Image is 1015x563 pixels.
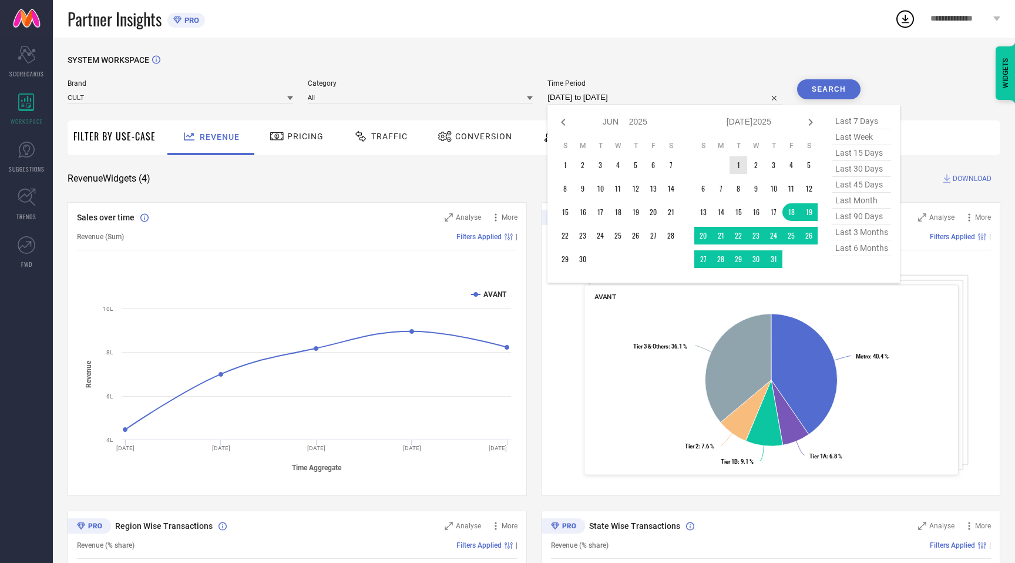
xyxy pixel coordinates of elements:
text: [DATE] [489,445,507,451]
td: Sat Jun 28 2025 [662,227,680,244]
text: 10L [103,306,113,312]
td: Tue Jul 08 2025 [730,180,747,197]
tspan: Tier 1B [721,458,738,465]
td: Thu Jun 19 2025 [627,203,644,221]
div: Open download list [895,8,916,29]
svg: Zoom [445,522,453,530]
text: [DATE] [116,445,135,451]
td: Wed Jul 30 2025 [747,250,765,268]
text: 4L [106,437,113,443]
th: Thursday [765,141,782,150]
td: Thu Jul 03 2025 [765,156,782,174]
span: Filter By Use-Case [73,129,156,143]
span: last 3 months [832,224,891,240]
span: | [516,233,517,241]
text: 6L [106,393,113,400]
span: Revenue Widgets ( 4 ) [68,173,150,185]
span: DOWNLOAD [953,173,992,185]
text: 8L [106,349,113,356]
span: Category [308,79,533,88]
td: Fri Jul 04 2025 [782,156,800,174]
span: Pricing [287,132,324,141]
span: Revenue [200,132,240,142]
td: Sat Jul 19 2025 [800,203,818,221]
tspan: Tier 2 [684,443,698,450]
td: Fri Jun 20 2025 [644,203,662,221]
td: Tue Jun 03 2025 [591,156,609,174]
text: : 36.1 % [633,343,687,350]
td: Sat Jul 26 2025 [800,227,818,244]
text: : 6.8 % [809,453,842,460]
td: Sun Jun 22 2025 [556,227,574,244]
td: Mon Jul 21 2025 [712,227,730,244]
td: Mon Jun 09 2025 [574,180,591,197]
td: Sat Jul 12 2025 [800,180,818,197]
text: AVANT [483,290,507,299]
text: [DATE] [212,445,230,451]
td: Tue Jul 15 2025 [730,203,747,221]
td: Wed Jun 18 2025 [609,203,627,221]
span: AVANT [594,293,616,301]
td: Fri Jul 18 2025 [782,203,800,221]
tspan: Metro [856,353,870,360]
td: Sun Jun 01 2025 [556,156,574,174]
td: Wed Jul 16 2025 [747,203,765,221]
span: SYSTEM WORKSPACE [68,55,149,65]
td: Mon Jul 14 2025 [712,203,730,221]
td: Tue Jul 29 2025 [730,250,747,268]
span: Filters Applied [456,233,502,241]
th: Tuesday [730,141,747,150]
td: Sun Jun 15 2025 [556,203,574,221]
div: Premium [542,518,585,536]
span: last week [832,129,891,145]
td: Sun Jul 13 2025 [694,203,712,221]
span: TRENDS [16,212,36,221]
span: Sales over time [77,213,135,222]
span: State Wise Transactions [589,521,680,531]
text: : 40.4 % [856,353,889,360]
span: last 6 months [832,240,891,256]
td: Thu Jul 31 2025 [765,250,782,268]
th: Tuesday [591,141,609,150]
text: [DATE] [403,445,421,451]
span: | [989,233,991,241]
td: Sat Jun 07 2025 [662,156,680,174]
span: last 45 days [832,177,891,193]
span: Partner Insights [68,7,162,31]
span: PRO [182,16,199,25]
span: SUGGESTIONS [9,165,45,173]
td: Mon Jun 16 2025 [574,203,591,221]
span: Region Wise Transactions [115,521,213,531]
tspan: Tier 3 & Others [633,343,668,350]
span: Conversion [455,132,512,141]
span: More [975,213,991,222]
td: Tue Jun 10 2025 [591,180,609,197]
th: Wednesday [747,141,765,150]
span: Revenue (Sum) [77,233,124,241]
td: Wed Jun 04 2025 [609,156,627,174]
td: Mon Jul 07 2025 [712,180,730,197]
td: Sun Jun 29 2025 [556,250,574,268]
div: Next month [804,115,818,129]
tspan: Tier 1A [809,453,827,460]
span: last 15 days [832,145,891,161]
span: Analyse [929,213,954,222]
tspan: Time Aggregate [292,464,342,472]
td: Mon Jul 28 2025 [712,250,730,268]
div: Premium [542,210,585,227]
text: [DATE] [307,445,325,451]
span: last month [832,193,891,209]
span: Analyse [456,522,481,530]
span: | [989,541,991,549]
span: FWD [21,260,32,269]
div: Previous month [556,115,570,129]
td: Sun Jul 27 2025 [694,250,712,268]
span: Filters Applied [930,233,975,241]
td: Mon Jun 23 2025 [574,227,591,244]
span: Analyse [929,522,954,530]
span: Brand [68,79,293,88]
span: | [516,541,517,549]
th: Saturday [662,141,680,150]
th: Friday [644,141,662,150]
svg: Zoom [918,213,926,222]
